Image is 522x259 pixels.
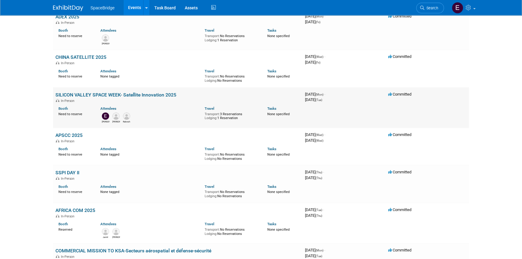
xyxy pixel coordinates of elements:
a: AFRICA COM 2025 [55,207,95,213]
span: Lodging: [205,157,217,161]
span: In-Person [61,99,76,103]
a: Attendees [100,106,116,111]
span: [DATE] [305,60,320,65]
div: Need to reserve [58,151,91,157]
img: Amir Kashani [112,112,120,120]
a: Attendees [100,222,116,226]
img: In-Person Event [56,21,59,24]
span: Committed [388,132,411,137]
span: Transport: [205,112,220,116]
span: Transport: [205,34,220,38]
a: Booth [58,185,68,189]
div: None tagged [100,151,200,157]
span: (Tue) [316,208,322,212]
span: - [323,170,324,174]
span: [DATE] [305,213,322,218]
a: APSCC 2025 [55,132,83,138]
span: Lodging: [205,116,217,120]
span: [DATE] [305,207,324,212]
div: 3 Reservations 1 Reservation [205,111,258,120]
span: (Fri) [316,61,320,64]
a: SILICON VALLEY SPACE WEEK- Satellite Innovation 2025 [55,92,176,98]
span: Committed [388,14,411,18]
img: ExhibitDay [53,5,83,11]
a: Travel [205,28,214,33]
span: (Mon) [316,93,323,96]
a: SSPI DAY II [55,170,79,175]
span: Committed [388,92,411,96]
span: Lodging: [205,194,217,198]
span: Transport: [205,74,220,78]
a: Booth [58,106,68,111]
span: (Wed) [316,139,323,142]
a: Attendees [100,185,116,189]
span: (Tue) [316,98,322,102]
img: Victor Yeung [102,34,109,42]
span: (Wed) [316,133,323,137]
span: - [324,132,325,137]
a: Attendees [100,69,116,73]
span: Transport: [205,153,220,156]
div: Victor Yeung [102,42,109,45]
a: Tasks [267,222,276,226]
span: [DATE] [305,170,324,174]
img: In-Person Event [56,139,59,142]
a: Attendees [100,28,116,33]
img: In-Person Event [56,177,59,180]
span: None specified [267,112,290,116]
a: Travel [205,69,214,73]
span: None specified [267,153,290,156]
span: None specified [267,74,290,78]
div: Elizabeth Gelerman [102,120,109,123]
a: Search [416,3,444,13]
span: Transport: [205,190,220,194]
span: (Wed) [316,55,323,58]
span: [DATE] [305,254,322,258]
a: Travel [205,222,214,226]
span: - [324,54,325,59]
img: In-Person Event [56,99,59,102]
span: None specified [267,34,290,38]
div: Amir Kashani [112,120,120,123]
div: No Reservations No Reservations [205,226,258,236]
span: In-Person [61,255,76,259]
img: Elizabeth Gelerman [452,2,463,14]
a: Tasks [267,147,276,151]
div: No Reservations No Reservations [205,151,258,161]
span: (Thu) [316,176,322,180]
div: Nick Muttai [112,235,120,239]
div: Jamil Joseph [102,235,109,239]
a: Tasks [267,185,276,189]
div: No Reservations No Reservations [205,73,258,83]
span: In-Person [61,61,76,65]
a: Tasks [267,28,276,33]
span: Lodging: [205,38,217,42]
span: - [324,14,325,18]
span: [DATE] [305,132,325,137]
span: - [324,248,325,252]
span: [DATE] [305,54,325,59]
span: Committed [388,54,411,59]
span: SpaceBridge [90,5,115,10]
div: Reserved [58,226,91,232]
div: Need to reserve [58,33,91,38]
div: None tagged [100,189,200,194]
div: Need to reserve [58,111,91,116]
span: [DATE] [305,175,322,180]
span: In-Person [61,177,76,181]
span: Search [424,6,438,10]
a: CHINA SATELLITE 2025 [55,54,106,60]
img: Jamil Joseph [102,228,109,235]
img: Elizabeth Gelerman [102,112,109,120]
span: None specified [267,190,290,194]
a: Attendees [100,147,116,151]
span: [DATE] [305,138,323,143]
span: Lodging: [205,79,217,83]
a: Tasks [267,106,276,111]
span: (Mon) [316,249,323,252]
a: Booth [58,69,68,73]
span: Lodging: [205,232,217,236]
img: In-Person Event [56,214,59,217]
span: Committed [388,170,411,174]
span: [DATE] [305,92,325,96]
